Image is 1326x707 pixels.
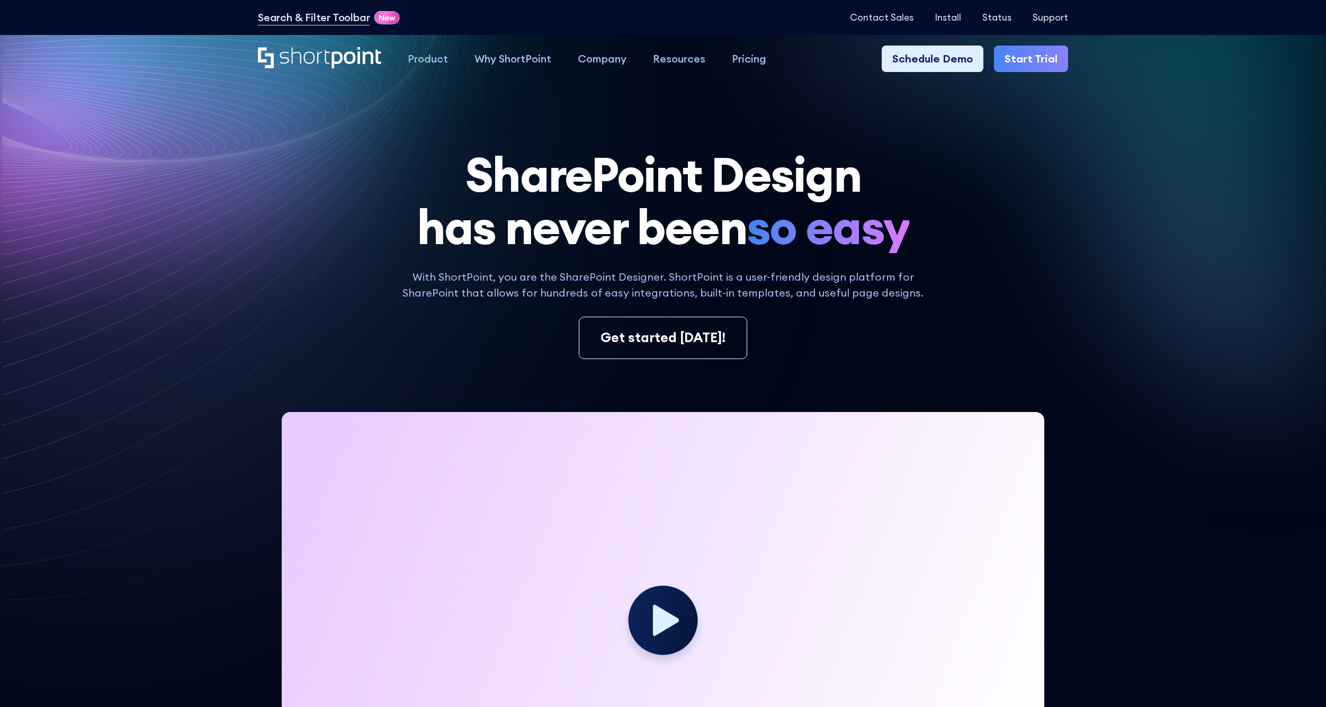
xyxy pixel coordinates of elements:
[935,12,961,23] a: Install
[474,51,551,67] div: Why ShortPoint
[579,317,747,359] a: Get started [DATE]!
[461,46,565,72] a: Why ShortPoint
[395,46,461,72] a: Product
[1033,12,1068,23] a: Support
[994,46,1068,72] a: Start Trial
[258,10,370,25] a: Search & Filter Toolbar
[565,46,640,72] a: Company
[578,51,626,67] div: Company
[850,12,913,23] a: Contact Sales
[653,51,705,67] div: Resources
[395,269,931,301] p: With ShortPoint, you are the SharePoint Designer. ShortPoint is a user-friendly design platform f...
[1273,656,1326,707] iframe: Chat Widget
[640,46,719,72] a: Resources
[882,46,983,72] a: Schedule Demo
[258,47,381,70] a: Home
[982,12,1011,23] a: Status
[747,201,909,253] span: so easy
[601,328,725,348] div: Get started [DATE]!
[719,46,780,72] a: Pricing
[258,148,1068,253] h1: SharePoint Design has never been
[732,51,766,67] div: Pricing
[408,51,448,67] div: Product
